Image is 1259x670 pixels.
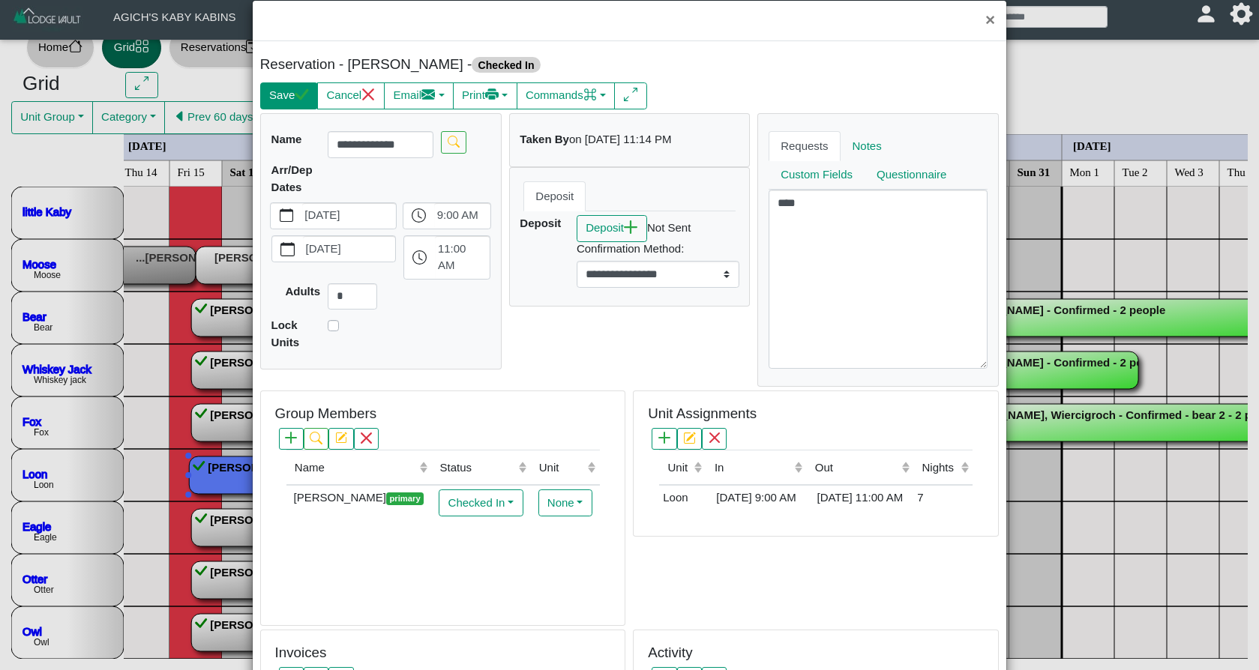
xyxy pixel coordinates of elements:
[421,88,436,102] svg: envelope fill
[520,133,569,145] b: Taken By
[614,82,646,109] button: arrows angle expand
[648,645,692,662] h5: Activity
[624,220,638,235] svg: plus
[434,203,490,229] label: 9:00 AM
[441,131,466,153] button: search
[279,428,304,450] button: plus
[384,82,454,109] button: Emailenvelope fill
[815,459,898,477] div: Out
[412,208,426,223] svg: clock
[303,236,395,262] label: [DATE]
[811,489,910,507] div: [DATE] 11:00 AM
[769,160,865,190] a: Custom Fields
[538,489,592,516] button: None
[304,428,328,450] button: search
[715,459,791,477] div: In
[974,1,1006,40] button: Close
[439,489,523,516] button: Checked In
[271,163,313,193] b: Arr/Dep Dates
[583,88,598,102] svg: command
[404,236,435,278] button: clock
[517,82,616,109] button: Commandscommand
[520,217,561,229] b: Deposit
[412,250,427,265] svg: clock
[271,203,301,229] button: calendar
[280,208,294,223] svg: calendar
[354,428,379,450] button: x
[285,285,320,298] b: Adults
[569,133,671,145] i: on [DATE] 11:14 PM
[272,236,303,262] button: calendar
[448,136,460,148] svg: search
[361,88,376,102] svg: x
[435,236,490,278] label: 11:00 AM
[577,242,739,256] h6: Confirmation Method:
[271,319,300,348] b: Lock Units
[865,160,958,190] a: Questionnaire
[317,82,385,109] button: Cancelx
[702,428,727,450] button: x
[652,428,676,450] button: plus
[453,82,517,109] button: Printprinter fill
[523,181,586,211] a: Deposit
[841,131,894,161] a: Notes
[539,459,584,477] div: Unit
[335,432,347,444] svg: pencil square
[647,221,691,234] i: Not Sent
[769,131,840,161] a: Requests
[624,88,638,102] svg: arrows angle expand
[280,242,295,256] svg: calendar
[667,459,690,477] div: Unit
[360,432,372,444] svg: x
[328,428,353,450] button: pencil square
[922,459,957,477] div: Nights
[295,459,415,477] div: Name
[658,432,670,444] svg: plus
[260,56,626,73] h5: Reservation - [PERSON_NAME] -
[310,432,322,444] svg: search
[485,88,499,102] svg: printer fill
[577,215,647,242] button: Depositplus
[285,432,297,444] svg: plus
[659,485,706,510] td: Loon
[440,459,515,477] div: Status
[271,133,302,145] b: Name
[710,489,803,507] div: [DATE] 9:00 AM
[386,492,424,505] span: primary
[275,405,376,423] h5: Group Members
[648,405,757,423] h5: Unit Assignments
[683,432,695,444] svg: pencil square
[295,88,309,102] svg: check
[260,82,318,109] button: Savecheck
[290,489,428,507] div: [PERSON_NAME]
[275,645,327,662] h5: Invoices
[302,203,397,229] label: [DATE]
[403,203,434,229] button: clock
[709,432,721,444] svg: x
[677,428,702,450] button: pencil square
[913,485,973,510] td: 7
